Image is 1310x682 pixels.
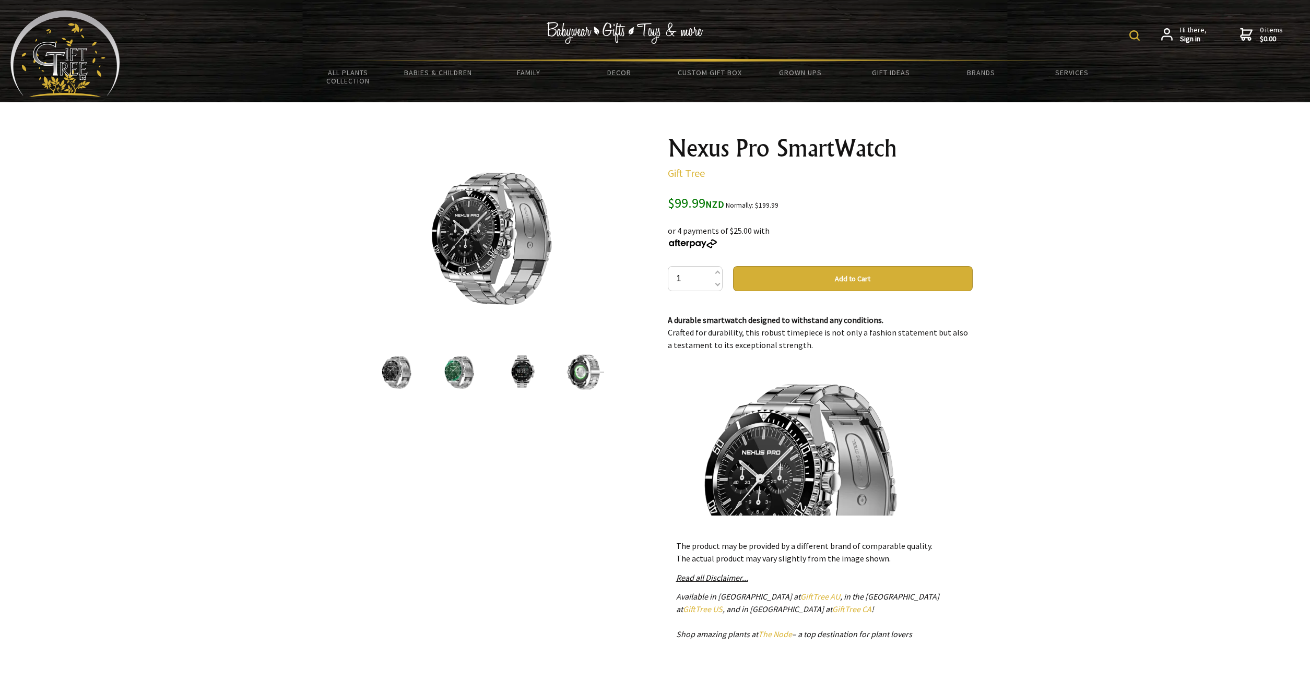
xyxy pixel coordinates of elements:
[1026,62,1117,83] a: Services
[439,352,479,392] img: Nexus Pro SmartWatch
[832,604,871,614] a: GiftTree CA
[683,604,723,614] a: GiftTree US
[758,629,792,639] a: The Node
[1180,26,1207,44] span: Hi there,
[393,62,483,83] a: Babies & Children
[1260,25,1283,44] span: 0 items
[668,136,973,161] h1: Nexus Pro SmartWatch
[733,266,973,291] button: Add to Cart
[676,591,939,639] em: Available in [GEOGRAPHIC_DATA] at , in the [GEOGRAPHIC_DATA] at , and in [GEOGRAPHIC_DATA] at ! S...
[1240,26,1283,44] a: 0 items$0.00
[668,166,705,180] a: Gift Tree
[705,198,724,210] span: NZD
[800,591,840,602] a: GiftTree AU
[574,62,664,83] a: Decor
[1129,30,1140,41] img: product search
[1260,34,1283,44] strong: $0.00
[726,201,778,210] small: Normally: $199.99
[1161,26,1207,44] a: Hi there,Sign in
[483,62,574,83] a: Family
[547,22,703,44] img: Babywear - Gifts - Toys & more
[10,10,120,97] img: Babyware - Gifts - Toys and more...
[1180,34,1207,44] strong: Sign in
[845,62,936,83] a: Gift Ideas
[303,62,393,92] a: All Plants Collection
[676,540,964,565] p: The product may be provided by a different brand of comparable quality. The actual product may va...
[564,352,604,392] img: Nexus Pro SmartWatch
[676,572,748,583] a: Read all Disclaimer...
[668,314,973,351] p: Crafted for durability, this robust timepiece is not only a fashion statement but also a testamen...
[668,315,883,325] strong: A durable smartwatch designed to withstand any conditions.
[668,212,973,249] div: or 4 payments of $25.00 with
[409,156,572,319] img: Nexus Pro SmartWatch
[668,239,718,248] img: Afterpay
[668,194,724,211] span: $99.99
[936,62,1026,83] a: Brands
[665,62,755,83] a: Custom Gift Box
[502,352,541,392] img: Nexus Pro SmartWatch
[755,62,845,83] a: Grown Ups
[376,352,416,392] img: Nexus Pro SmartWatch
